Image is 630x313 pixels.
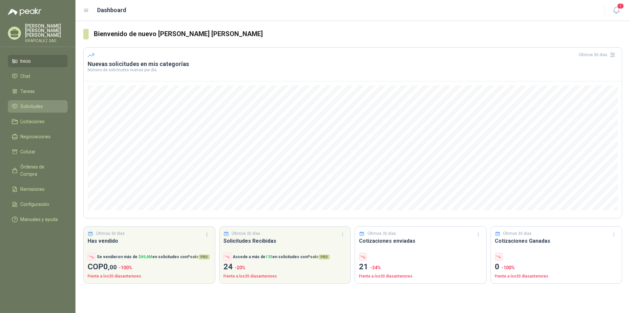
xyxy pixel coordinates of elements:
[503,231,532,237] p: Últimos 30 días
[307,255,330,259] span: Peakr
[495,237,618,245] h3: Cotizaciones Ganadas
[20,118,45,125] span: Licitaciones
[96,231,125,237] p: Últimos 30 días
[359,237,482,245] h3: Cotizaciones enviadas
[103,262,117,271] span: 0
[20,216,58,223] span: Manuales y ayuda
[8,198,68,211] a: Configuración
[88,261,211,273] p: COP
[20,73,30,80] span: Chat
[108,263,117,271] span: ,00
[88,60,618,68] h3: Nuevas solicitudes en mis categorías
[8,145,68,158] a: Cotizar
[8,213,68,226] a: Manuales y ayuda
[495,261,618,273] p: 0
[223,261,347,273] p: 24
[25,39,68,43] p: GRAFICALEZ SAS
[223,237,347,245] h3: Solicitudes Recibidas
[232,231,260,237] p: Últimos 30 días
[359,273,482,279] p: Frente a los 30 días anteriores
[8,100,68,113] a: Solicitudes
[187,255,210,259] span: Peakr
[265,255,272,259] span: 135
[97,6,126,15] h1: Dashboard
[8,115,68,128] a: Licitaciones
[8,183,68,195] a: Remisiones
[233,254,330,260] p: Accede a más de en solicitudes con
[8,8,41,16] img: Logo peakr
[20,186,45,193] span: Remisiones
[579,50,618,60] div: Últimos 30 días
[138,255,152,259] span: $ 69,6M
[20,88,35,95] span: Tareas
[199,255,210,259] span: PRO
[25,24,68,37] p: [PERSON_NAME] [PERSON_NAME] [PERSON_NAME]
[8,55,68,67] a: Inicio
[88,68,618,72] p: Número de solicitudes nuevas por día
[20,57,31,65] span: Inicio
[319,255,330,259] span: PRO
[20,201,49,208] span: Configuración
[501,265,515,270] span: -100 %
[119,265,132,270] span: -100 %
[20,103,43,110] span: Solicitudes
[20,148,35,155] span: Cotizar
[94,29,622,39] h3: Bienvenido de nuevo [PERSON_NAME] [PERSON_NAME]
[97,254,210,260] p: Se vendieron más de en solicitudes con
[367,231,396,237] p: Últimos 30 días
[20,133,51,140] span: Negociaciones
[20,163,61,178] span: Órdenes de Compra
[617,3,624,9] span: 1
[8,85,68,98] a: Tareas
[495,273,618,279] p: Frente a los 30 días anteriores
[88,237,211,245] h3: Has vendido
[8,130,68,143] a: Negociaciones
[88,273,211,279] p: Frente a los 30 días anteriores
[8,161,68,180] a: Órdenes de Compra
[610,5,622,16] button: 1
[235,265,245,270] span: -20 %
[223,273,347,279] p: Frente a los 30 días anteriores
[8,70,68,82] a: Chat
[370,265,381,270] span: -34 %
[359,261,482,273] p: 21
